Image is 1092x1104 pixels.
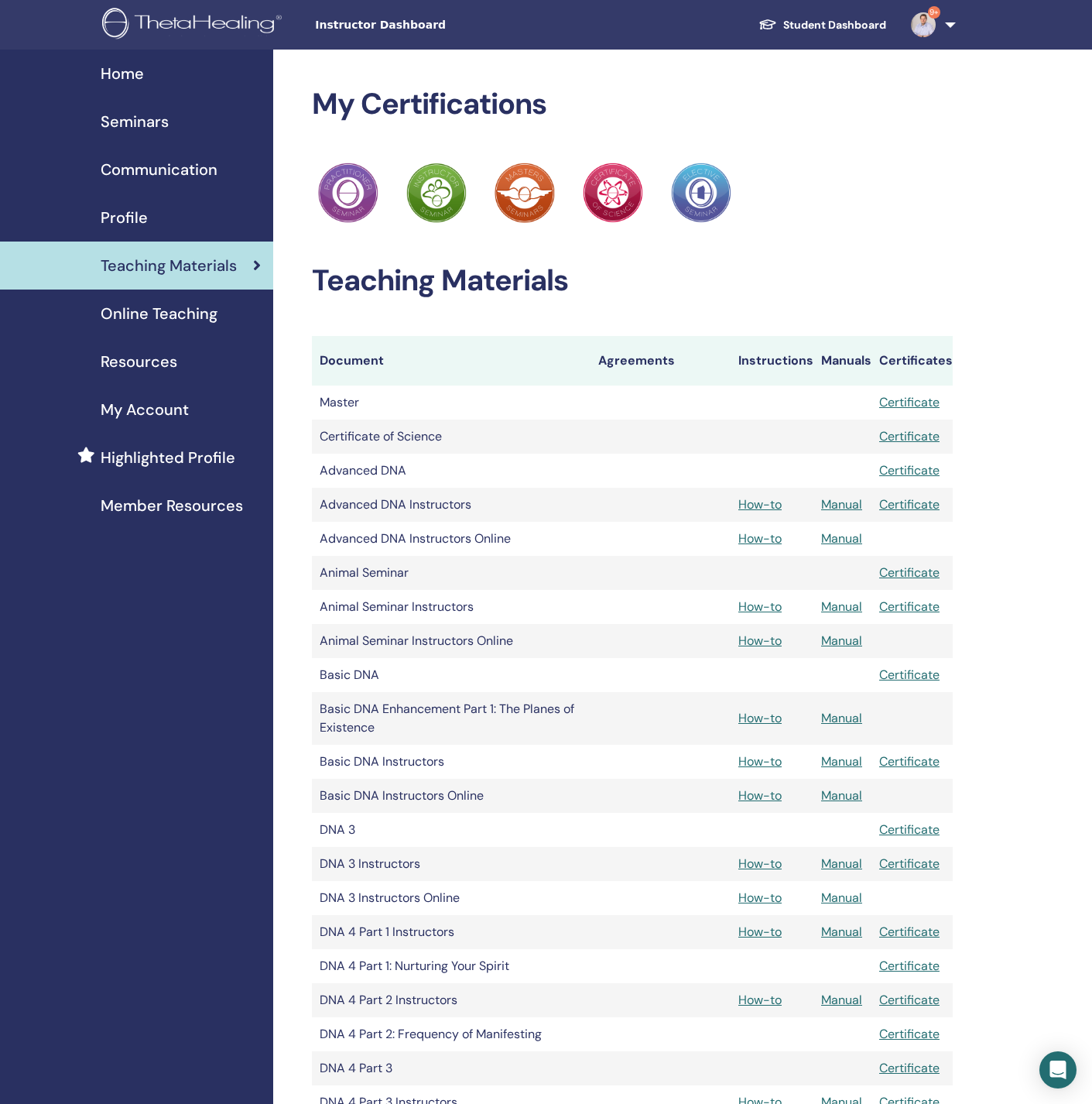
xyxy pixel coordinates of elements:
[312,87,953,122] h2: My Certifications
[101,446,235,469] span: Highlighted Profile
[738,855,782,872] a: How-to
[738,753,782,770] a: How-to
[312,881,591,915] td: DNA 3 Instructors Online
[312,624,591,658] td: Animal Seminar Instructors Online
[879,462,940,478] a: Certificate
[879,753,940,770] a: Certificate
[312,263,953,299] h2: Teaching Materials
[879,564,940,581] a: Certificate
[738,496,782,513] a: How-to
[312,590,591,624] td: Animal Seminar Instructors
[312,813,591,847] td: DNA 3
[821,496,862,513] a: Manual
[102,8,287,43] img: logo.png
[879,428,940,444] a: Certificate
[738,992,782,1008] a: How-to
[312,1017,591,1051] td: DNA 4 Part 2: Frequency of Manifesting
[312,915,591,949] td: DNA 4 Part 1 Instructors
[318,163,378,223] img: Practitioner
[821,710,862,726] a: Manual
[746,11,899,39] a: Student Dashboard
[879,598,940,615] a: Certificate
[758,18,777,31] img: graduation-cap-white.svg
[312,386,591,420] td: Master
[1039,1051,1077,1089] div: Open Intercom Messenger
[879,1060,940,1076] a: Certificate
[871,336,953,386] th: Certificates
[821,753,862,770] a: Manual
[312,745,591,779] td: Basic DNA Instructors
[879,924,940,940] a: Certificate
[879,667,940,683] a: Certificate
[312,658,591,692] td: Basic DNA
[101,350,177,373] span: Resources
[495,163,555,223] img: Practitioner
[821,530,862,547] a: Manual
[821,992,862,1008] a: Manual
[312,1051,591,1085] td: DNA 4 Part 3
[101,254,237,277] span: Teaching Materials
[821,633,862,649] a: Manual
[731,336,813,386] th: Instructions
[879,855,940,872] a: Certificate
[911,12,936,37] img: default.jpg
[312,336,591,386] th: Document
[101,494,243,517] span: Member Resources
[879,394,940,410] a: Certificate
[821,855,862,872] a: Manual
[738,924,782,940] a: How-to
[312,983,591,1017] td: DNA 4 Part 2 Instructors
[312,847,591,881] td: DNA 3 Instructors
[879,496,940,513] a: Certificate
[671,163,731,223] img: Practitioner
[101,206,148,229] span: Profile
[738,530,782,547] a: How-to
[312,488,591,522] td: Advanced DNA Instructors
[738,787,782,804] a: How-to
[738,890,782,906] a: How-to
[738,598,782,615] a: How-to
[879,958,940,974] a: Certificate
[312,522,591,556] td: Advanced DNA Instructors Online
[312,454,591,488] td: Advanced DNA
[591,336,731,386] th: Agreements
[821,924,862,940] a: Manual
[312,779,591,813] td: Basic DNA Instructors Online
[312,420,591,454] td: Certificate of Science
[583,163,643,223] img: Practitioner
[879,992,940,1008] a: Certificate
[312,949,591,983] td: DNA 4 Part 1: Nurturing Your Spirit
[101,62,144,85] span: Home
[813,336,871,386] th: Manuals
[738,710,782,726] a: How-to
[821,598,862,615] a: Manual
[312,556,591,590] td: Animal Seminar
[101,398,189,421] span: My Account
[406,163,467,223] img: Practitioner
[738,633,782,649] a: How-to
[928,6,940,19] span: 9+
[101,302,217,325] span: Online Teaching
[101,158,217,181] span: Communication
[821,890,862,906] a: Manual
[821,787,862,804] a: Manual
[312,692,591,745] td: Basic DNA Enhancement Part 1: The Planes of Existence
[101,110,169,133] span: Seminars
[879,1026,940,1042] a: Certificate
[315,17,547,33] span: Instructor Dashboard
[879,821,940,838] a: Certificate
